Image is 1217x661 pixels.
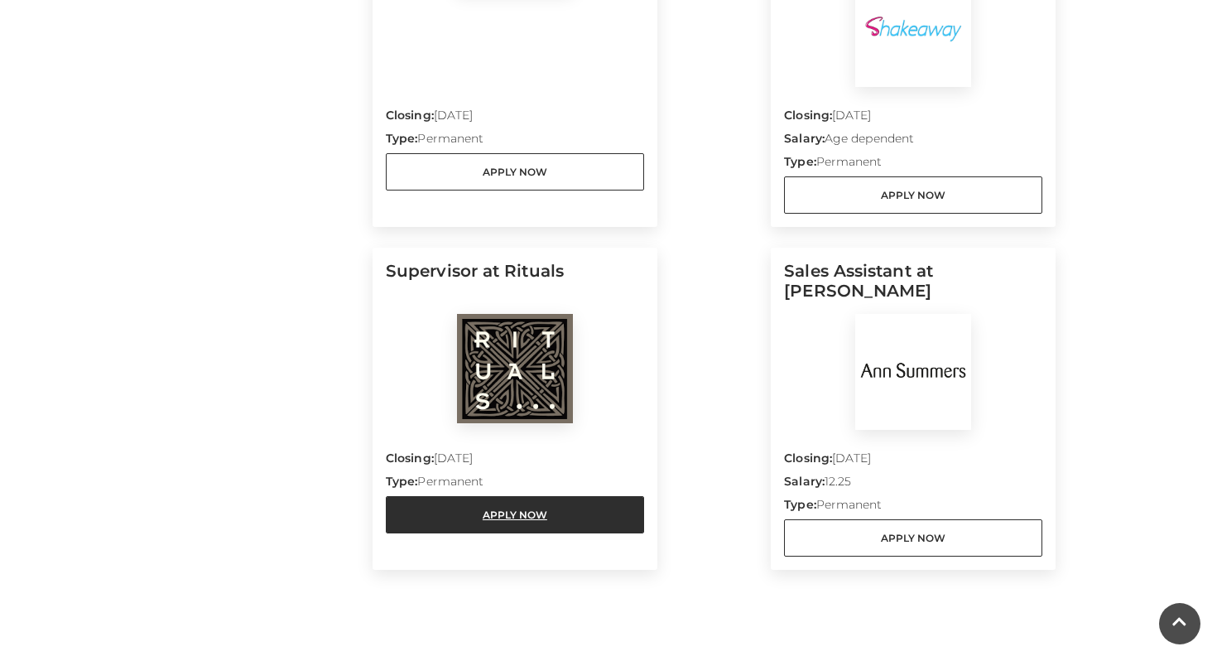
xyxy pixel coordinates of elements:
[784,176,1042,214] a: Apply Now
[784,108,832,123] strong: Closing:
[784,154,815,169] strong: Type:
[784,474,825,489] strong: Salary:
[386,450,644,473] p: [DATE]
[784,107,1042,130] p: [DATE]
[784,153,1042,176] p: Permanent
[386,473,644,496] p: Permanent
[386,107,644,130] p: [DATE]
[784,131,825,146] strong: Salary:
[784,473,1042,496] p: 12.25
[784,519,1042,557] a: Apply Now
[386,153,644,191] a: Apply Now
[784,451,832,466] strong: Closing:
[386,131,417,146] strong: Type:
[457,314,573,423] img: Rituals
[386,130,644,153] p: Permanent
[784,130,1042,153] p: Age dependent
[386,108,434,123] strong: Closing:
[784,496,1042,519] p: Permanent
[855,314,971,430] img: Ann Summers
[784,450,1042,473] p: [DATE]
[386,496,644,533] a: Apply Now
[784,261,1042,314] h5: Sales Assistant at [PERSON_NAME]
[784,497,815,512] strong: Type:
[386,474,417,489] strong: Type:
[386,451,434,466] strong: Closing:
[386,261,644,314] h5: Supervisor at Rituals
